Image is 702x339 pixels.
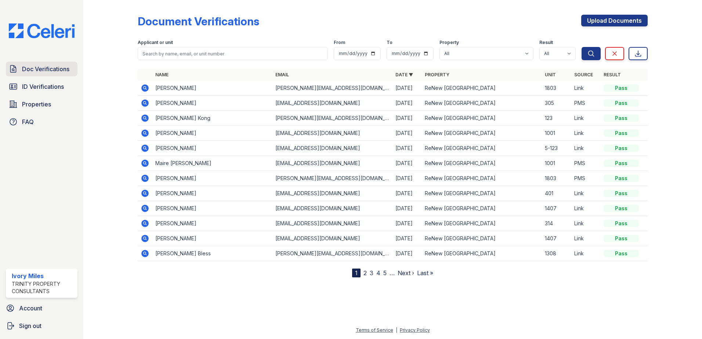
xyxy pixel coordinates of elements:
td: ReNew [GEOGRAPHIC_DATA] [422,171,542,186]
a: Privacy Policy [400,327,430,333]
td: [PERSON_NAME][EMAIL_ADDRESS][DOMAIN_NAME] [272,171,392,186]
td: PMS [571,156,601,171]
label: Applicant or unit [138,40,173,45]
td: [EMAIL_ADDRESS][DOMAIN_NAME] [272,141,392,156]
span: Sign out [19,321,41,330]
td: Link [571,141,601,156]
td: Link [571,186,601,201]
td: [DATE] [392,186,422,201]
td: [EMAIL_ADDRESS][DOMAIN_NAME] [272,231,392,246]
td: [PERSON_NAME] [152,201,272,216]
a: Doc Verifications [6,62,77,76]
td: [EMAIL_ADDRESS][DOMAIN_NAME] [272,201,392,216]
td: 1407 [542,231,571,246]
td: ReNew [GEOGRAPHIC_DATA] [422,111,542,126]
a: Sign out [3,318,80,333]
td: [PERSON_NAME] [152,186,272,201]
td: [DATE] [392,111,422,126]
td: [PERSON_NAME] [152,216,272,231]
td: [PERSON_NAME] Bless [152,246,272,261]
td: [EMAIL_ADDRESS][DOMAIN_NAME] [272,126,392,141]
td: PMS [571,96,601,111]
td: 1803 [542,81,571,96]
div: Pass [604,84,639,92]
div: Pass [604,220,639,227]
td: [DATE] [392,81,422,96]
td: 1803 [542,171,571,186]
a: Name [155,72,169,77]
td: [EMAIL_ADDRESS][DOMAIN_NAME] [272,96,392,111]
td: [EMAIL_ADDRESS][DOMAIN_NAME] [272,186,392,201]
input: Search by name, email, or unit number [138,47,328,60]
span: Doc Verifications [22,65,69,73]
a: Next › [398,269,414,277]
td: ReNew [GEOGRAPHIC_DATA] [422,141,542,156]
img: CE_Logo_Blue-a8612792a0a2168367f1c8372b55b34899dd931a85d93a1a3d3e32e68fde9ad4.png [3,23,80,38]
span: FAQ [22,117,34,126]
td: ReNew [GEOGRAPHIC_DATA] [422,81,542,96]
td: [PERSON_NAME] [152,96,272,111]
td: [PERSON_NAME] [152,81,272,96]
td: Link [571,81,601,96]
div: 1 [352,269,361,277]
td: [PERSON_NAME][EMAIL_ADDRESS][DOMAIN_NAME] [272,246,392,261]
div: Pass [604,250,639,257]
a: 4 [376,269,380,277]
span: … [390,269,395,277]
td: Maire [PERSON_NAME] [152,156,272,171]
a: Date ▼ [395,72,413,77]
td: [PERSON_NAME] Kong [152,111,272,126]
div: Trinity Property Consultants [12,280,75,295]
td: [DATE] [392,96,422,111]
td: ReNew [GEOGRAPHIC_DATA] [422,126,542,141]
a: Property [425,72,449,77]
a: ID Verifications [6,79,77,94]
label: To [387,40,392,45]
td: 123 [542,111,571,126]
td: 401 [542,186,571,201]
td: [DATE] [392,246,422,261]
td: PMS [571,171,601,186]
a: Unit [545,72,556,77]
td: ReNew [GEOGRAPHIC_DATA] [422,231,542,246]
div: Pass [604,205,639,212]
div: Pass [604,114,639,122]
td: Link [571,111,601,126]
td: [DATE] [392,171,422,186]
div: Ivory Miles [12,271,75,280]
td: ReNew [GEOGRAPHIC_DATA] [422,201,542,216]
td: [PERSON_NAME][EMAIL_ADDRESS][DOMAIN_NAME] [272,111,392,126]
a: Upload Documents [581,15,648,26]
a: Terms of Service [356,327,393,333]
div: Pass [604,99,639,107]
div: Document Verifications [138,15,259,28]
a: 2 [363,269,367,277]
a: 3 [370,269,373,277]
div: Pass [604,160,639,167]
td: [DATE] [392,216,422,231]
div: Pass [604,175,639,182]
span: Account [19,304,42,313]
td: Link [571,246,601,261]
td: Link [571,126,601,141]
td: 5-123 [542,141,571,156]
td: Link [571,216,601,231]
td: 314 [542,216,571,231]
td: [DATE] [392,141,422,156]
a: Email [275,72,289,77]
td: [PERSON_NAME] [152,141,272,156]
td: [EMAIL_ADDRESS][DOMAIN_NAME] [272,216,392,231]
td: [PERSON_NAME] [152,126,272,141]
td: ReNew [GEOGRAPHIC_DATA] [422,96,542,111]
div: Pass [604,235,639,242]
td: ReNew [GEOGRAPHIC_DATA] [422,156,542,171]
td: ReNew [GEOGRAPHIC_DATA] [422,246,542,261]
td: ReNew [GEOGRAPHIC_DATA] [422,216,542,231]
td: [PERSON_NAME][EMAIL_ADDRESS][DOMAIN_NAME] [272,81,392,96]
div: Pass [604,130,639,137]
td: 305 [542,96,571,111]
td: [PERSON_NAME] [152,231,272,246]
a: Properties [6,97,77,112]
td: [EMAIL_ADDRESS][DOMAIN_NAME] [272,156,392,171]
label: From [334,40,345,45]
